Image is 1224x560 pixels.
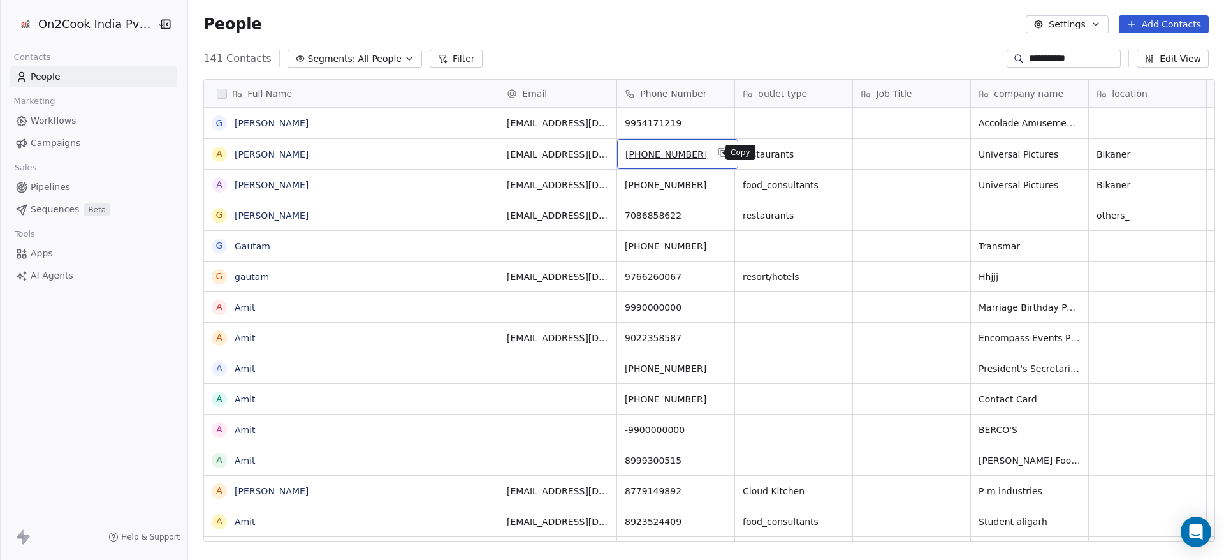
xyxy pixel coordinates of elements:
[235,394,256,404] a: Amit
[235,455,256,466] a: Amit
[979,393,1081,406] span: Contact Card
[625,332,727,344] span: 9022358587
[15,13,149,35] button: On2Cook India Pvt. Ltd.
[507,179,609,191] span: [EMAIL_ADDRESS][DOMAIN_NAME]
[979,485,1081,497] span: P m industries
[979,179,1081,191] span: Universal Pictures
[994,87,1063,100] span: company name
[235,364,256,374] a: Amit
[507,117,609,129] span: [EMAIL_ADDRESS][DOMAIN_NAME]
[217,453,223,467] div: A
[1119,15,1209,33] button: Add Contacts
[743,179,845,191] span: food_consultants
[203,51,271,66] span: 141 Contacts
[108,532,180,542] a: Help & Support
[625,362,727,375] span: [PHONE_NUMBER]
[10,133,177,154] a: Campaigns
[1096,179,1198,191] span: Bikaner
[876,87,912,100] span: Job Title
[31,269,73,283] span: AI Agents
[979,515,1081,528] span: Student aligarh
[10,199,177,220] a: SequencesBeta
[8,48,56,67] span: Contacts
[979,424,1081,436] span: BERCO'S
[217,423,223,436] div: A
[743,148,845,161] span: restaurants
[358,52,402,66] span: All People
[9,225,40,244] span: Tools
[217,147,223,161] div: A
[625,270,727,283] span: 9766260067
[735,80,852,107] div: outlet type
[10,66,177,87] a: People
[499,80,616,107] div: Email
[1181,517,1211,547] div: Open Intercom Messenger
[247,87,292,100] span: Full Name
[743,270,845,283] span: resort/hotels
[31,136,80,150] span: Campaigns
[758,87,807,100] span: outlet type
[235,272,269,282] a: gautam
[625,240,727,253] span: [PHONE_NUMBER]
[235,486,309,496] a: [PERSON_NAME]
[507,485,609,497] span: [EMAIL_ADDRESS][DOMAIN_NAME]
[625,424,727,436] span: -9900000000
[640,87,706,100] span: Phone Number
[979,362,1081,375] span: President's Secretariat [PERSON_NAME]
[625,117,727,129] span: 9954171219
[1026,15,1108,33] button: Settings
[507,148,609,161] span: [EMAIL_ADDRESS][DOMAIN_NAME]
[18,17,33,32] img: on2cook%20logo-04%20copy.jpg
[979,148,1081,161] span: Universal Pictures
[507,332,609,344] span: [EMAIL_ADDRESS][DOMAIN_NAME]
[31,203,79,216] span: Sequences
[743,485,845,497] span: Cloud Kitchen
[10,177,177,198] a: Pipelines
[979,117,1081,129] span: Accolade Amusement Pvt. Ltd
[217,392,223,406] div: A
[217,178,223,191] div: A
[625,301,727,314] span: 9990000000
[1096,209,1198,222] span: others_
[731,147,750,158] p: Copy
[235,210,309,221] a: [PERSON_NAME]
[1096,148,1198,161] span: Bikaner
[979,332,1081,344] span: Encompass Events Pvt Ltd
[522,87,547,100] span: Email
[31,114,76,128] span: Workflows
[1137,50,1209,68] button: Edit View
[235,333,256,343] a: Amit
[971,80,1088,107] div: company name
[507,209,609,222] span: [EMAIL_ADDRESS][DOMAIN_NAME]
[625,515,727,528] span: 8923524409
[625,454,727,467] span: 8999300515
[84,203,110,216] span: Beta
[204,80,499,107] div: Full Name
[216,117,223,130] div: G
[235,517,256,527] a: Amit
[979,454,1081,467] span: [PERSON_NAME] Foods Pvt Ltd
[31,181,70,194] span: Pipelines
[10,265,177,286] a: AI Agents
[1089,80,1206,107] div: location
[10,110,177,131] a: Workflows
[121,532,180,542] span: Help & Support
[38,16,154,33] span: On2Cook India Pvt. Ltd.
[430,50,483,68] button: Filter
[235,425,256,435] a: Amit
[625,393,727,406] span: [PHONE_NUMBER]
[979,270,1081,283] span: Hhjjj
[217,515,223,528] div: A
[743,515,845,528] span: food_consultants
[979,240,1081,253] span: Transmar
[625,485,727,497] span: 8779149892
[235,149,309,159] a: [PERSON_NAME]
[507,515,609,528] span: [EMAIL_ADDRESS][DOMAIN_NAME]
[507,270,609,283] span: [EMAIL_ADDRESS][DOMAIN_NAME]
[743,209,845,222] span: restaurants
[625,179,727,191] span: [PHONE_NUMBER]
[235,118,309,128] a: [PERSON_NAME]
[216,209,223,222] div: G
[217,331,223,344] div: A
[235,241,270,251] a: Gautam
